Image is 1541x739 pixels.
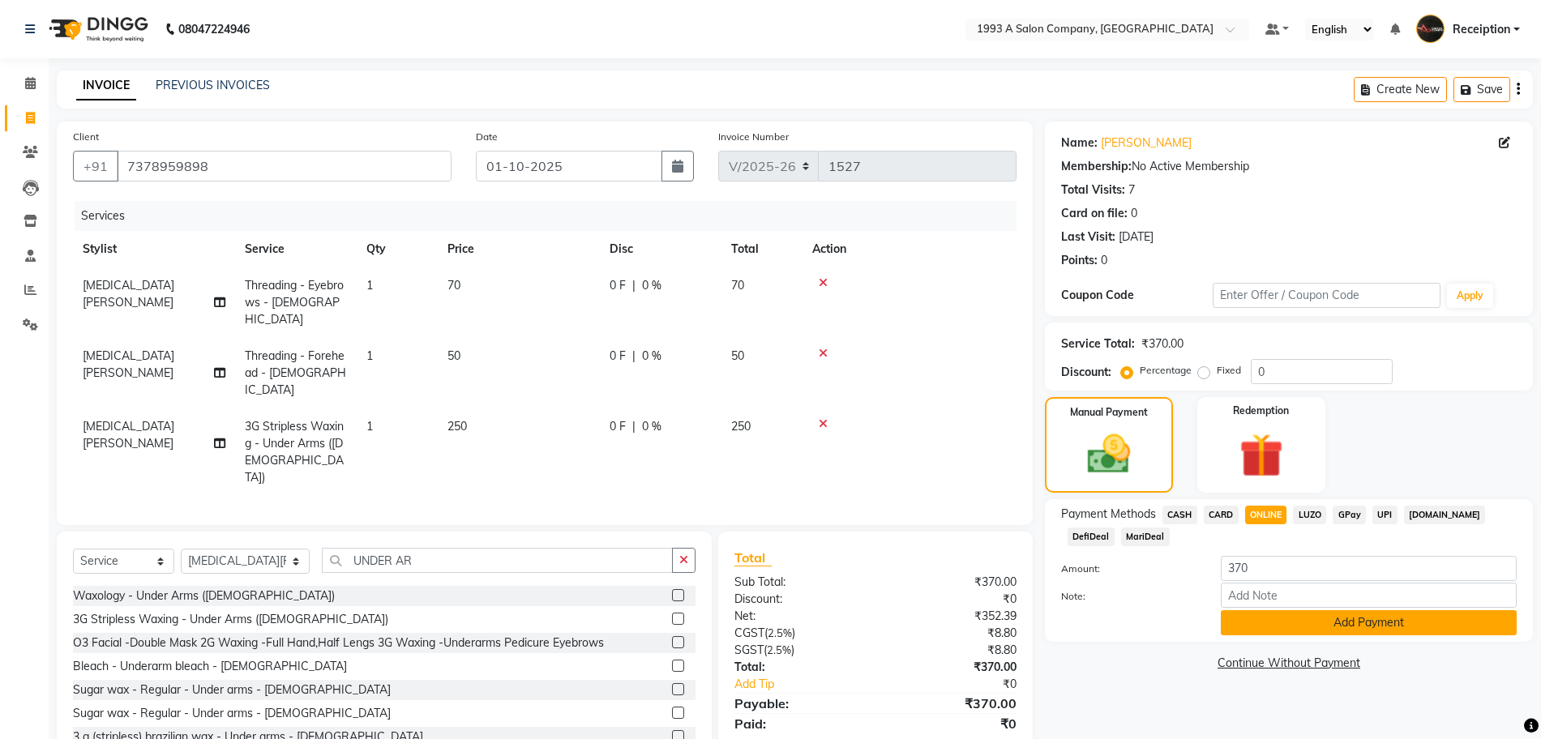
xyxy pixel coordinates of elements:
[642,418,661,435] span: 0 %
[1048,655,1530,672] a: Continue Without Payment
[875,659,1029,676] div: ₹370.00
[438,231,600,267] th: Price
[1061,335,1135,352] div: Service Total:
[1453,77,1510,102] button: Save
[1121,528,1170,546] span: MariDeal
[1221,556,1517,581] input: Amount
[1233,404,1289,418] label: Redemption
[1204,506,1239,524] span: CARD
[366,278,373,293] span: 1
[632,418,636,435] span: |
[1221,610,1517,635] button: Add Payment
[1416,15,1445,43] img: Receiption
[1131,205,1137,222] div: 0
[73,130,99,144] label: Client
[1049,589,1209,604] label: Note:
[722,676,901,693] a: Add Tip
[731,348,744,363] span: 50
[734,643,764,657] span: SGST
[1070,405,1148,420] label: Manual Payment
[357,231,438,267] th: Qty
[117,151,452,182] input: Search by Name/Mobile/Email/Code
[632,277,636,294] span: |
[41,6,152,52] img: logo
[75,201,1029,231] div: Services
[83,348,174,380] span: [MEDICAL_DATA][PERSON_NAME]
[722,659,875,676] div: Total:
[1404,506,1486,524] span: [DOMAIN_NAME]
[1061,205,1128,222] div: Card on file:
[1245,506,1287,524] span: ONLINE
[1061,158,1132,175] div: Membership:
[245,348,346,397] span: Threading - Forehead - [DEMOGRAPHIC_DATA]
[803,231,1017,267] th: Action
[875,694,1029,713] div: ₹370.00
[1061,287,1213,304] div: Coupon Code
[875,642,1029,659] div: ₹8.80
[476,130,498,144] label: Date
[1213,283,1440,308] input: Enter Offer / Coupon Code
[1061,135,1098,152] div: Name:
[1074,429,1143,479] img: _cash.svg
[875,714,1029,733] div: ₹0
[366,419,373,434] span: 1
[73,634,604,651] div: O3 Facial -Double Mask 2G Waxing -Full Hand,Half Lengs 3G Waxing -Underarms Pedicure Eyebrows
[875,591,1029,608] div: ₹0
[1354,77,1447,102] button: Create New
[1101,135,1192,152] a: [PERSON_NAME]
[1049,562,1209,576] label: Amount:
[73,658,347,675] div: Bleach - Underarm bleach - [DEMOGRAPHIC_DATA]
[642,277,661,294] span: 0 %
[734,626,764,640] span: CGST
[1061,229,1115,246] div: Last Visit:
[83,419,174,451] span: [MEDICAL_DATA][PERSON_NAME]
[235,231,357,267] th: Service
[722,591,875,608] div: Discount:
[73,151,118,182] button: +91
[73,587,335,604] div: Waxology - Under Arms ([DEMOGRAPHIC_DATA])
[722,694,875,713] div: Payable:
[1101,252,1107,269] div: 0
[1447,284,1493,308] button: Apply
[447,348,460,363] span: 50
[1068,528,1115,546] span: DefiDeal
[1061,252,1098,269] div: Points:
[245,278,344,327] span: Threading - Eyebrows - [DEMOGRAPHIC_DATA]
[610,348,626,365] span: 0 F
[1061,364,1111,381] div: Discount:
[722,574,875,591] div: Sub Total:
[366,348,373,363] span: 1
[642,348,661,365] span: 0 %
[875,608,1029,625] div: ₹352.39
[875,625,1029,642] div: ₹8.80
[718,130,789,144] label: Invoice Number
[767,643,791,656] span: 2.5%
[73,231,235,267] th: Stylist
[156,78,270,92] a: PREVIOUS INVOICES
[1141,335,1184,352] div: ₹370.00
[722,608,875,625] div: Net:
[731,419,751,434] span: 250
[245,419,344,485] span: 3G Stripless Waxing - Under Arms ([DEMOGRAPHIC_DATA])
[1140,363,1192,378] label: Percentage
[1221,583,1517,608] input: Add Note
[768,626,792,639] span: 2.5%
[1061,182,1125,199] div: Total Visits:
[1226,428,1297,483] img: _gift.svg
[1333,506,1366,524] span: GPay
[83,278,174,310] span: [MEDICAL_DATA][PERSON_NAME]
[610,418,626,435] span: 0 F
[76,71,136,100] a: INVOICE
[73,611,388,628] div: 3G Stripless Waxing - Under Arms ([DEMOGRAPHIC_DATA])
[731,278,744,293] span: 70
[722,714,875,733] div: Paid:
[600,231,721,267] th: Disc
[1061,506,1156,523] span: Payment Methods
[1061,158,1517,175] div: No Active Membership
[322,548,672,573] input: Search or Scan
[447,278,460,293] span: 70
[610,277,626,294] span: 0 F
[722,642,875,659] div: ( )
[447,419,467,434] span: 250
[73,681,391,698] div: Sugar wax - Regular - Under arms - [DEMOGRAPHIC_DATA]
